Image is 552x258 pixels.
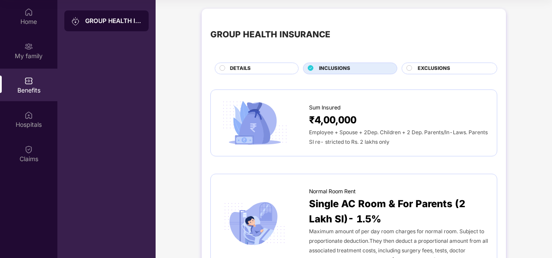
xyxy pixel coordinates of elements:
img: icon [219,199,290,248]
span: INCLUSIONS [319,65,350,73]
span: DETAILS [230,65,251,73]
img: svg+xml;base64,PHN2ZyBpZD0iQ2xhaW0iIHhtbG5zPSJodHRwOi8vd3d3LnczLm9yZy8yMDAwL3N2ZyIgd2lkdGg9IjIwIi... [24,145,33,154]
img: svg+xml;base64,PHN2ZyB3aWR0aD0iMjAiIGhlaWdodD0iMjAiIHZpZXdCb3g9IjAgMCAyMCAyMCIgZmlsbD0ibm9uZSIgeG... [71,17,80,26]
span: Normal Room Rent [309,187,356,196]
img: svg+xml;base64,PHN2ZyBpZD0iQmVuZWZpdHMiIHhtbG5zPSJodHRwOi8vd3d3LnczLm9yZy8yMDAwL3N2ZyIgd2lkdGg9Ij... [24,76,33,85]
span: Employee + Spouse + 2Dep. Children + 2 Dep. Parents/In-Laws. Parents SI re- stricted to Rs. 2 lak... [309,129,488,145]
img: svg+xml;base64,PHN2ZyBpZD0iSG9tZSIgeG1sbnM9Imh0dHA6Ly93d3cudzMub3JnLzIwMDAvc3ZnIiB3aWR0aD0iMjAiIG... [24,8,33,17]
img: svg+xml;base64,PHN2ZyB3aWR0aD0iMjAiIGhlaWdodD0iMjAiIHZpZXdCb3g9IjAgMCAyMCAyMCIgZmlsbD0ibm9uZSIgeG... [24,42,33,51]
div: GROUP HEALTH INSURANCE [85,17,142,25]
span: Sum Insured [309,103,341,112]
img: svg+xml;base64,PHN2ZyBpZD0iSG9zcGl0YWxzIiB4bWxucz0iaHR0cDovL3d3dy53My5vcmcvMjAwMC9zdmciIHdpZHRoPS... [24,111,33,119]
span: ₹4,00,000 [309,112,356,127]
div: GROUP HEALTH INSURANCE [210,28,330,41]
img: icon [219,99,290,148]
span: Single AC Room & For Parents (2 Lakh SI)- 1.5% [309,196,488,227]
span: EXCLUSIONS [418,65,450,73]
